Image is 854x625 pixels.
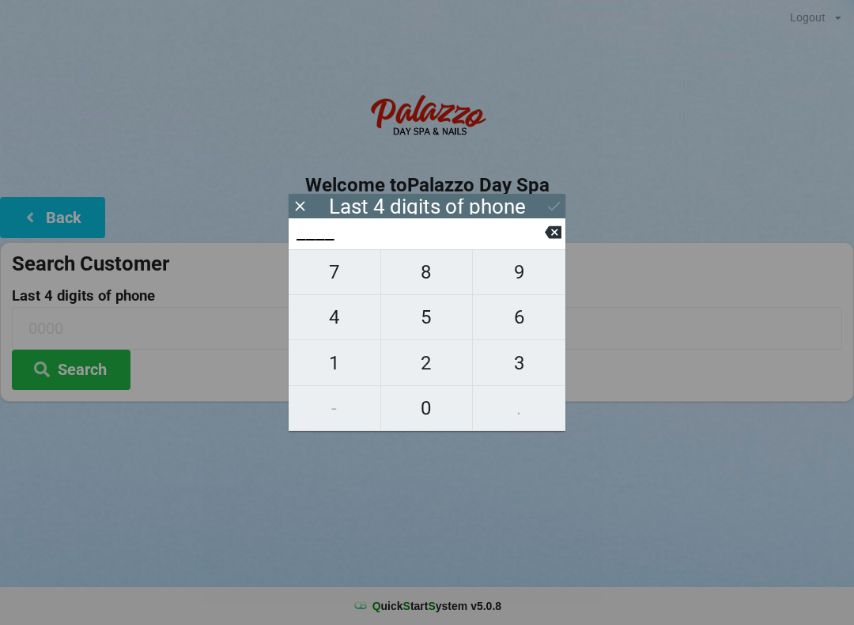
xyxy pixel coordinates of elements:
button: 4 [289,295,381,340]
span: 8 [381,256,473,289]
button: 3 [473,340,565,385]
button: 9 [473,249,565,295]
span: 4 [289,301,380,334]
button: 7 [289,249,381,295]
span: 3 [473,347,565,380]
span: 5 [381,301,473,334]
span: 1 [289,347,380,380]
span: 6 [473,301,565,334]
span: 0 [381,392,473,425]
button: 5 [381,295,474,340]
span: 9 [473,256,565,289]
button: 1 [289,340,381,385]
button: 8 [381,249,474,295]
button: 6 [473,295,565,340]
button: 0 [381,386,474,431]
span: 2 [381,347,473,380]
button: 2 [381,340,474,385]
span: 7 [289,256,380,289]
div: Last 4 digits of phone [329,199,526,214]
